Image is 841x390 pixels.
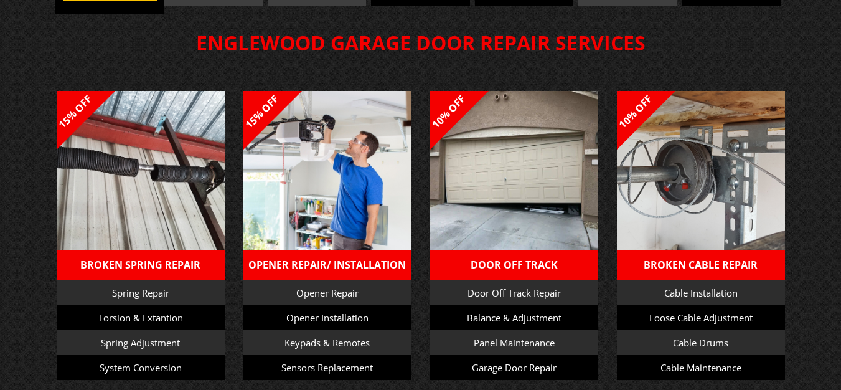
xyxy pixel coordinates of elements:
li: Keypads & Remotes [243,330,411,355]
img: s1.jpg [57,91,225,250]
li: System Conversion [57,355,225,380]
li: Cable Installation [617,280,785,305]
h4: DOOR OFF TRACK [430,250,598,280]
img: s4.jpg [617,91,785,250]
li: Cable Drums [617,330,785,355]
li: Balance & Adjustment [430,305,598,330]
h2: ENGLEWOOD GARAGE DOOR REPAIR SERVICES [57,6,785,55]
li: Door Off Track Repair [430,280,598,305]
li: Panel Maintenance [430,330,598,355]
li: Garage Door Repair [430,355,598,380]
li: Cable Maintenance [617,355,785,380]
h4: BROKEN CABLE REPAIR [617,250,785,280]
li: Spring Repair [57,280,225,305]
span: 10% OFF [367,30,504,167]
li: Opener Installation [243,305,411,330]
li: Sensors Replacement [243,355,411,380]
img: s2.jpg [243,91,411,250]
span: 10% OFF [553,30,690,167]
span: 15% OFF [180,30,317,167]
li: Loose Cable Adjustment [617,305,785,330]
img: s3.jpg [430,91,598,250]
li: Opener Repair [243,280,411,305]
h4: BROKEN SPRING REPAIR [57,250,225,280]
h4: OPENER REPAIR/ INSTALLATION [243,250,411,280]
li: Spring Adjustment [57,330,225,355]
li: Torsion & Extantion [57,305,225,330]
